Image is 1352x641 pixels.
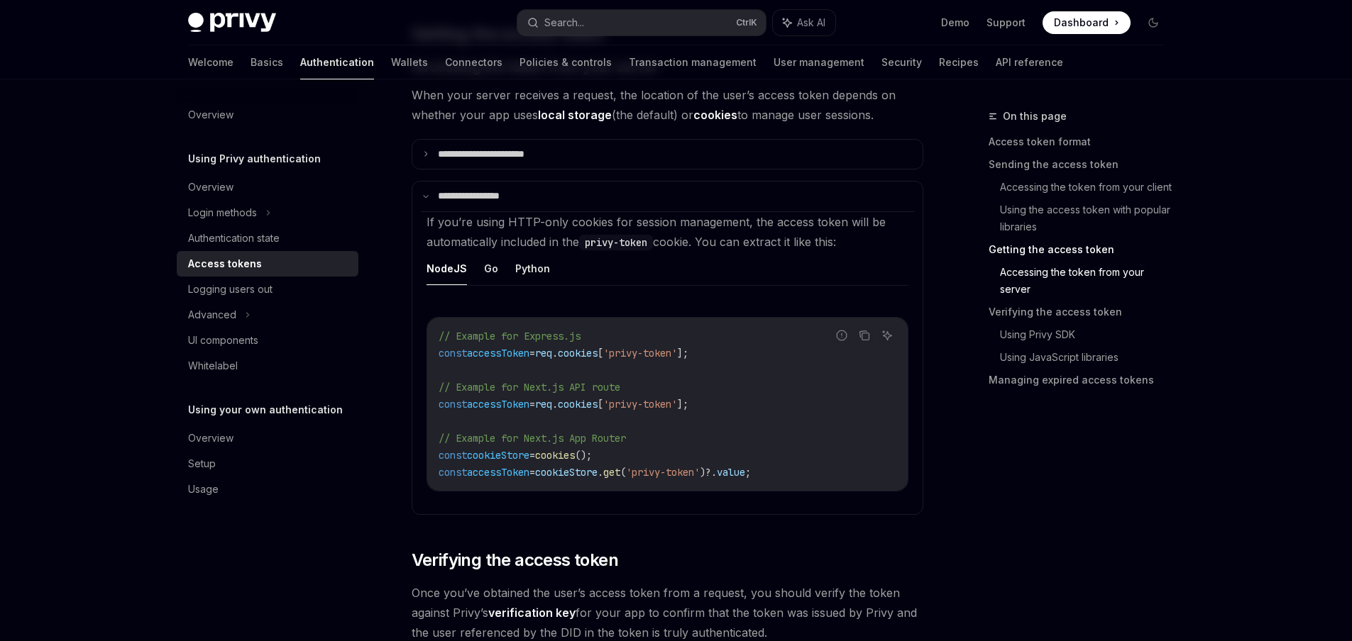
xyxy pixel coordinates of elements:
[598,347,603,359] span: [
[774,45,864,79] a: User management
[391,45,428,79] a: Wallets
[986,16,1026,30] a: Support
[177,102,358,128] a: Overview
[989,153,1176,176] a: Sending the access token
[677,347,688,359] span: ];
[188,45,233,79] a: Welcome
[188,357,238,374] div: Whitelabel
[1000,346,1176,369] a: Using JavaScript libraries
[535,347,552,359] span: req
[603,347,677,359] span: 'privy-token'
[881,45,922,79] a: Security
[529,398,535,411] span: =
[529,347,535,359] span: =
[445,45,502,79] a: Connectors
[626,466,700,479] span: 'privy-token'
[575,449,592,462] span: ();
[603,398,677,411] span: 'privy-token'
[188,179,233,196] div: Overview
[832,326,851,345] button: Report incorrect code
[535,398,552,411] span: req
[177,425,358,451] a: Overview
[1043,11,1131,34] a: Dashboard
[177,451,358,476] a: Setup
[177,476,358,502] a: Usage
[717,466,745,479] span: value
[598,466,603,479] span: .
[1000,261,1176,301] a: Accessing the token from your server
[439,330,581,342] span: // Example for Express.js
[552,347,558,359] span: .
[188,481,219,498] div: Usage
[538,108,612,122] strong: local storage
[558,398,598,411] span: cookies
[439,432,626,445] span: // Example for Next.js App Router
[188,106,233,123] div: Overview
[598,398,603,411] span: [
[1000,199,1176,238] a: Using the access token with popular libraries
[677,398,688,411] span: ];
[439,347,467,359] span: const
[484,252,498,285] button: Go
[188,430,233,447] div: Overview
[1003,108,1067,125] span: On this page
[941,16,969,30] a: Demo
[629,45,757,79] a: Transaction management
[797,16,825,30] span: Ask AI
[188,13,276,33] img: dark logo
[188,401,343,418] h5: Using your own authentication
[745,466,751,479] span: ;
[855,326,874,345] button: Copy the contents from the code block
[544,14,584,31] div: Search...
[188,150,321,167] h5: Using Privy authentication
[989,301,1176,323] a: Verifying the access token
[177,328,358,353] a: UI components
[412,85,923,125] span: When your server receives a request, the location of the user’s access token depends on whether y...
[188,332,258,349] div: UI components
[1000,176,1176,199] a: Accessing the token from your client
[177,225,358,251] a: Authentication state
[188,255,262,272] div: Access tokens
[439,381,620,394] span: // Example for Next.js API route
[878,326,896,345] button: Ask AI
[427,252,467,285] button: NodeJS
[773,10,835,35] button: Ask AI
[439,449,467,462] span: const
[251,45,283,79] a: Basics
[188,306,236,323] div: Advanced
[1000,323,1176,346] a: Using Privy SDK
[736,17,757,28] span: Ctrl K
[700,466,717,479] span: )?.
[188,455,216,472] div: Setup
[467,398,529,411] span: accessToken
[620,466,626,479] span: (
[467,347,529,359] span: accessToken
[989,369,1176,391] a: Managing expired access tokens
[1142,11,1165,34] button: Toggle dark mode
[1054,16,1109,30] span: Dashboard
[488,606,576,620] strong: verification key
[177,277,358,302] a: Logging users out
[529,466,535,479] span: =
[989,238,1176,261] a: Getting the access token
[412,549,618,572] span: Verifying the access token
[188,281,273,298] div: Logging users out
[439,398,467,411] span: const
[579,235,653,250] code: privy-token
[467,449,529,462] span: cookieStore
[529,449,535,462] span: =
[300,45,374,79] a: Authentication
[558,347,598,359] span: cookies
[693,108,737,122] strong: cookies
[177,174,358,200] a: Overview
[515,252,550,285] button: Python
[517,10,766,35] button: Search...CtrlK
[188,230,280,247] div: Authentication state
[535,466,598,479] span: cookieStore
[520,45,612,79] a: Policies & controls
[177,353,358,379] a: Whitelabel
[996,45,1063,79] a: API reference
[188,204,257,221] div: Login methods
[427,215,886,249] span: If you’re using HTTP-only cookies for session management, the access token will be automatically ...
[467,466,529,479] span: accessToken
